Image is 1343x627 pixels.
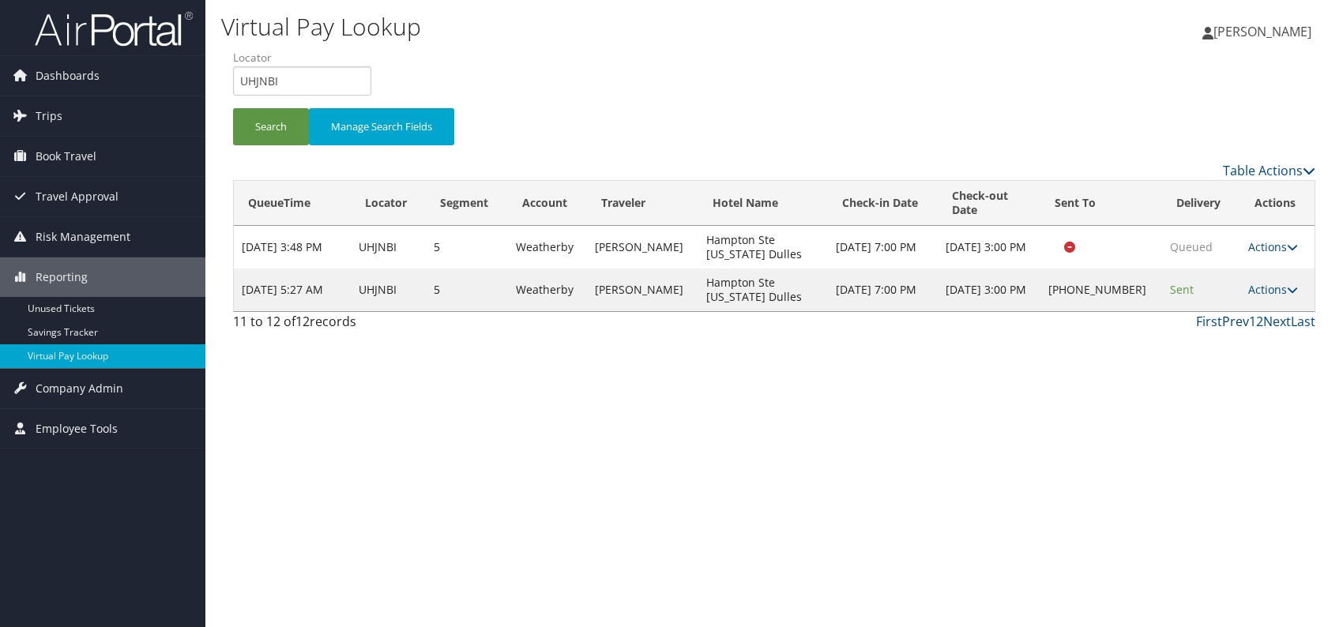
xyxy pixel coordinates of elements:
td: 5 [426,268,508,311]
button: Manage Search Fields [309,108,454,145]
td: Weatherby [508,226,587,268]
span: [PERSON_NAME] [1213,23,1311,40]
div: 11 to 12 of records [233,312,486,339]
span: Reporting [36,257,88,297]
td: [DATE] 3:48 PM [234,226,351,268]
td: [PHONE_NUMBER] [1040,268,1162,311]
a: Actions [1248,282,1298,297]
th: Hotel Name: activate to sort column ascending [698,181,828,226]
a: 2 [1256,313,1263,330]
td: [DATE] 7:00 PM [828,226,938,268]
th: Check-out Date: activate to sort column ascending [938,181,1040,226]
td: [PERSON_NAME] [587,268,698,311]
td: [DATE] 3:00 PM [938,226,1040,268]
td: [DATE] 5:27 AM [234,268,351,311]
span: Risk Management [36,217,130,257]
span: Company Admin [36,369,123,408]
a: Actions [1248,239,1298,254]
td: [PERSON_NAME] [587,226,698,268]
th: Locator: activate to sort column ascending [351,181,426,226]
th: QueueTime: activate to sort column ascending [234,181,351,226]
th: Delivery: activate to sort column ascending [1162,181,1240,226]
span: Queued [1170,239,1213,254]
td: [DATE] 3:00 PM [938,268,1040,311]
span: Employee Tools [36,409,118,449]
h1: Virtual Pay Lookup [221,10,958,43]
td: UHJNBI [351,268,426,311]
span: Travel Approval [36,177,118,216]
td: Weatherby [508,268,587,311]
span: 12 [295,313,310,330]
span: Sent [1170,282,1194,297]
th: Check-in Date: activate to sort column ascending [828,181,938,226]
th: Segment: activate to sort column ascending [426,181,508,226]
td: Hampton Ste [US_STATE] Dulles [698,226,828,268]
a: [PERSON_NAME] [1202,8,1327,55]
span: Book Travel [36,137,96,176]
th: Account: activate to sort column ascending [508,181,587,226]
a: 1 [1249,313,1256,330]
td: [DATE] 7:00 PM [828,268,938,311]
button: Search [233,108,309,145]
a: Last [1291,313,1315,330]
td: UHJNBI [351,226,426,268]
a: Next [1263,313,1291,330]
td: 5 [426,226,508,268]
th: Actions [1240,181,1315,226]
span: Trips [36,96,62,136]
label: Locator [233,50,383,66]
span: Dashboards [36,56,100,96]
a: Prev [1222,313,1249,330]
a: First [1196,313,1222,330]
a: Table Actions [1223,162,1315,179]
th: Traveler: activate to sort column ascending [587,181,698,226]
img: airportal-logo.png [35,10,193,47]
td: Hampton Ste [US_STATE] Dulles [698,268,828,311]
th: Sent To: activate to sort column ascending [1040,181,1162,226]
